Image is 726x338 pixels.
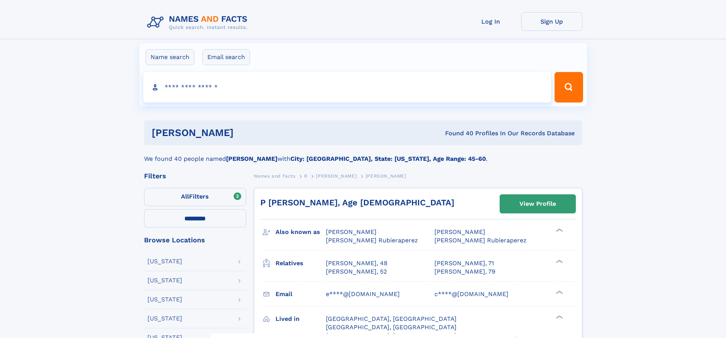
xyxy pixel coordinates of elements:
[147,277,182,284] div: [US_STATE]
[326,259,388,268] a: [PERSON_NAME], 48
[202,49,250,65] label: Email search
[304,173,308,179] span: R
[555,72,583,103] button: Search Button
[434,228,485,235] span: [PERSON_NAME]
[326,268,387,276] a: [PERSON_NAME], 52
[147,258,182,264] div: [US_STATE]
[521,12,582,31] a: Sign Up
[144,12,254,33] img: Logo Names and Facts
[290,155,486,162] b: City: [GEOGRAPHIC_DATA], State: [US_STATE], Age Range: 45-60
[181,193,189,200] span: All
[143,72,551,103] input: search input
[276,288,326,301] h3: Email
[519,195,556,213] div: View Profile
[554,290,563,295] div: ❯
[460,12,521,31] a: Log In
[434,268,495,276] a: [PERSON_NAME], 79
[326,315,457,322] span: [GEOGRAPHIC_DATA], [GEOGRAPHIC_DATA]
[434,259,494,268] a: [PERSON_NAME], 71
[226,155,277,162] b: [PERSON_NAME]
[147,296,182,303] div: [US_STATE]
[146,49,194,65] label: Name search
[434,237,527,244] span: [PERSON_NAME] Rubieraperez
[316,173,357,179] span: [PERSON_NAME]
[276,226,326,239] h3: Also known as
[554,228,563,233] div: ❯
[254,171,296,181] a: Names and Facts
[365,173,406,179] span: [PERSON_NAME]
[276,257,326,270] h3: Relatives
[326,237,418,244] span: [PERSON_NAME] Rubieraperez
[152,128,340,138] h1: [PERSON_NAME]
[144,237,246,243] div: Browse Locations
[260,198,454,207] a: P [PERSON_NAME], Age [DEMOGRAPHIC_DATA]
[147,316,182,322] div: [US_STATE]
[326,324,457,331] span: [GEOGRAPHIC_DATA], [GEOGRAPHIC_DATA]
[339,129,575,138] div: Found 40 Profiles In Our Records Database
[144,145,582,163] div: We found 40 people named with .
[304,171,308,181] a: R
[316,171,357,181] a: [PERSON_NAME]
[500,195,575,213] a: View Profile
[554,259,563,264] div: ❯
[144,173,246,179] div: Filters
[326,228,377,235] span: [PERSON_NAME]
[276,312,326,325] h3: Lived in
[554,314,563,319] div: ❯
[144,188,246,206] label: Filters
